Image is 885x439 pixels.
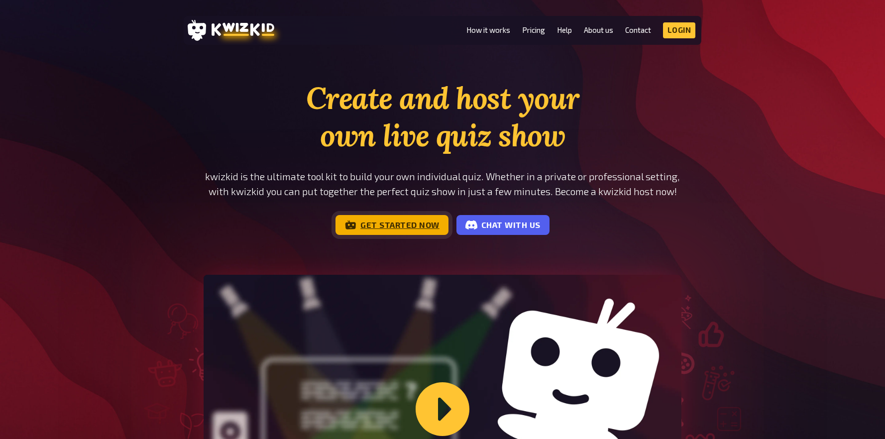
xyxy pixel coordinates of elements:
[456,215,550,235] a: Chat with us
[522,26,545,34] a: Pricing
[335,215,448,235] a: Get started now
[204,169,681,199] p: kwizkid is the ultimate tool kit to build your own individual quiz. Whether in a private or profe...
[663,22,696,38] a: Login
[584,26,613,34] a: About us
[466,26,510,34] a: How it works
[625,26,651,34] a: Contact
[204,80,681,154] h1: Create and host your own live quiz show
[557,26,572,34] a: Help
